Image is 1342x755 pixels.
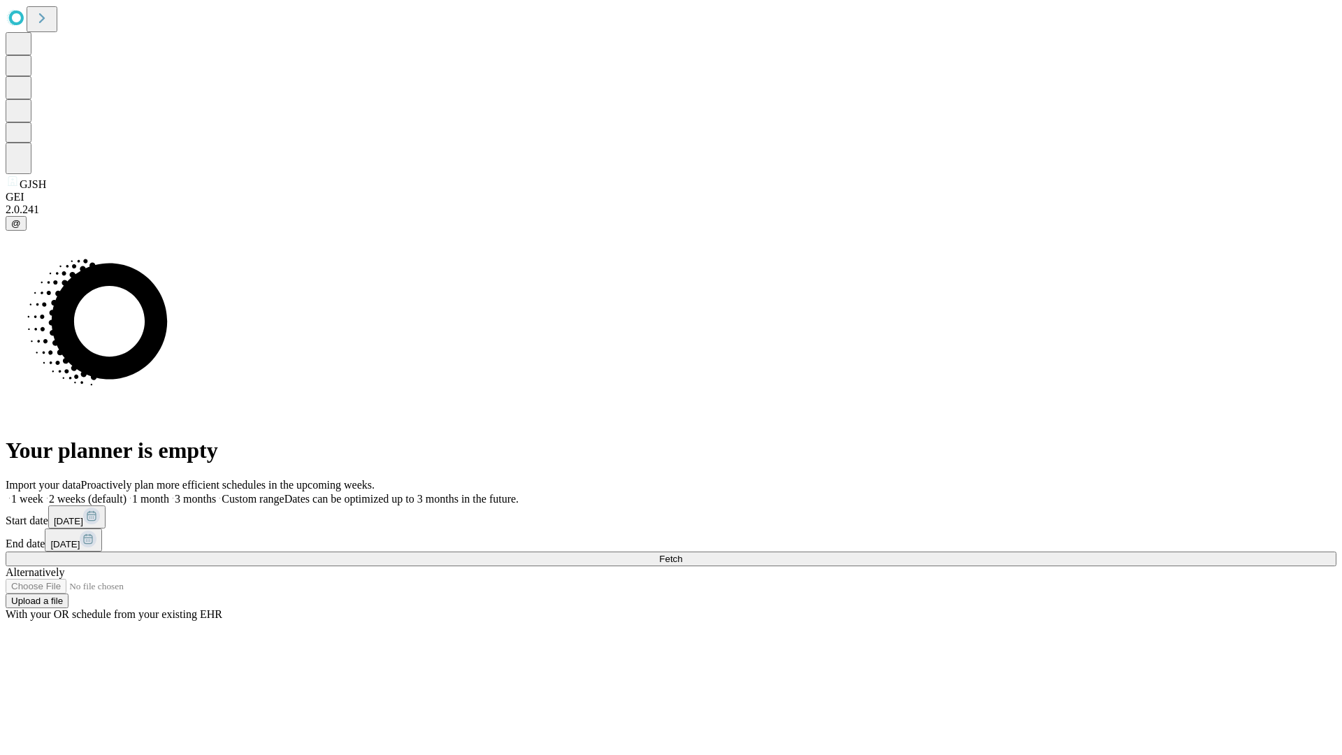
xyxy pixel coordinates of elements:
span: 3 months [175,493,216,505]
span: [DATE] [54,516,83,526]
span: Alternatively [6,566,64,578]
div: End date [6,528,1336,552]
div: GEI [6,191,1336,203]
span: GJSH [20,178,46,190]
button: Upload a file [6,594,68,608]
button: [DATE] [48,505,106,528]
button: [DATE] [45,528,102,552]
span: With your OR schedule from your existing EHR [6,608,222,620]
div: Start date [6,505,1336,528]
button: @ [6,216,27,231]
span: Proactively plan more efficient schedules in the upcoming weeks. [81,479,375,491]
h1: Your planner is empty [6,438,1336,463]
div: 2.0.241 [6,203,1336,216]
span: Fetch [659,554,682,564]
span: @ [11,218,21,229]
span: Dates can be optimized up to 3 months in the future. [284,493,519,505]
button: Fetch [6,552,1336,566]
span: Import your data [6,479,81,491]
span: [DATE] [50,539,80,549]
span: 2 weeks (default) [49,493,127,505]
span: 1 month [132,493,169,505]
span: Custom range [222,493,284,505]
span: 1 week [11,493,43,505]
